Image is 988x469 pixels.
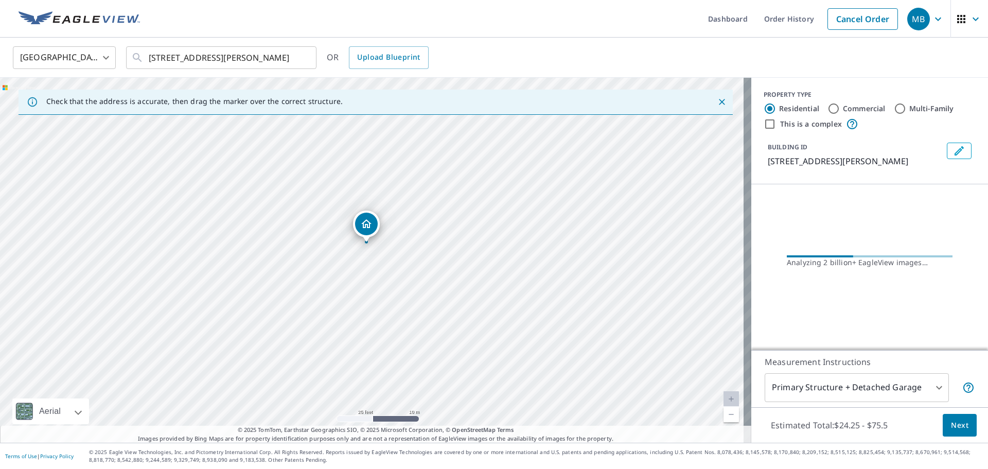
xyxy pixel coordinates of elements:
p: BUILDING ID [768,143,807,151]
a: OpenStreetMap [452,426,495,433]
a: Terms of Use [5,453,37,460]
p: © 2025 Eagle View Technologies, Inc. and Pictometry International Corp. All Rights Reserved. Repo... [89,448,983,464]
a: Privacy Policy [40,453,74,460]
span: © 2025 TomTom, Earthstar Geographics SIO, © 2025 Microsoft Corporation, © [238,426,514,435]
a: Upload Blueprint [349,46,428,69]
span: Your report will include the primary structure and a detached garage if one exists. [962,381,975,394]
button: Next [943,414,977,437]
button: Edit building 1 [947,143,972,159]
div: Dropped pin, building 1, Residential property, 17001 Alexander Rd Bedford, OH 44146 [353,211,380,242]
p: | [5,453,74,459]
label: Residential [779,103,819,114]
a: Current Level 20, Zoom Out [724,407,739,422]
img: EV Logo [19,11,140,27]
p: Check that the address is accurate, then drag the marker over the correct structure. [46,97,343,106]
a: Current Level 20, Zoom In Disabled [724,391,739,407]
div: Analyzing 2 billion+ EagleView images… [787,257,952,268]
a: Cancel Order [827,8,898,30]
div: Aerial [36,398,64,424]
label: Commercial [843,103,886,114]
div: [GEOGRAPHIC_DATA] [13,43,116,72]
button: Close [715,95,729,109]
p: [STREET_ADDRESS][PERSON_NAME] [768,155,943,167]
div: MB [907,8,930,30]
label: Multi-Family [909,103,954,114]
div: Aerial [12,398,89,424]
span: Next [951,419,968,432]
div: Primary Structure + Detached Garage [765,373,949,402]
input: Search by address or latitude-longitude [149,43,295,72]
a: Terms [497,426,514,433]
div: PROPERTY TYPE [764,90,976,99]
div: OR [327,46,429,69]
span: Upload Blueprint [357,51,420,64]
p: Measurement Instructions [765,356,975,368]
p: Estimated Total: $24.25 - $75.5 [763,414,896,437]
label: This is a complex [780,119,842,129]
